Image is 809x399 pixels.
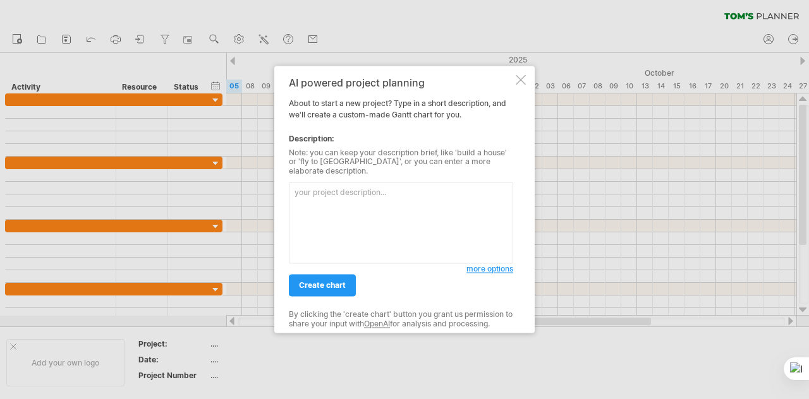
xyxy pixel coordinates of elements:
div: Note: you can keep your description brief, like 'build a house' or 'fly to [GEOGRAPHIC_DATA]', or... [289,148,513,176]
div: Description: [289,133,513,145]
div: AI powered project planning [289,77,513,88]
a: create chart [289,275,356,297]
a: OpenAI [364,319,390,328]
div: About to start a new project? Type in a short description, and we'll create a custom-made Gantt c... [289,77,513,321]
div: By clicking the 'create chart' button you grant us permission to share your input with for analys... [289,311,513,329]
span: create chart [299,281,346,290]
span: more options [466,265,513,274]
a: more options [466,264,513,275]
